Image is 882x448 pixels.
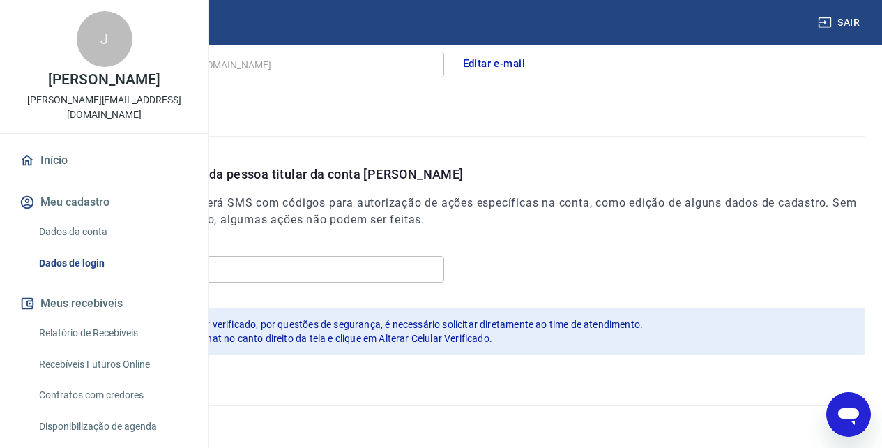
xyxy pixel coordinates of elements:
[77,11,132,67] div: J
[48,73,160,87] p: [PERSON_NAME]
[33,195,865,228] h6: É o número de celular que receberá SMS com códigos para autorização de ações específicas na conta...
[33,249,192,278] a: Dados de login
[33,381,192,410] a: Contratos com credores
[33,417,849,432] p: 2025 ©
[68,333,492,344] span: Para isso, clique no widget do chat no canto direito da tela e clique em Alterar Celular Verificado.
[33,218,192,246] a: Dados da conta
[17,288,192,319] button: Meus recebíveis
[68,319,643,330] span: Para alterar o número de celular verificado, por questões de segurança, é necessário solicitar di...
[826,392,871,437] iframe: Botão para abrir a janela de mensagens, conversa em andamento
[33,165,865,184] p: Cadastre o número de celular da pessoa titular da conta [PERSON_NAME]
[33,350,192,379] a: Recebíveis Futuros Online
[17,187,192,218] button: Meu cadastro
[815,10,865,36] button: Sair
[11,93,197,122] p: [PERSON_NAME][EMAIL_ADDRESS][DOMAIN_NAME]
[33,412,192,441] a: Disponibilização de agenda
[17,145,192,176] a: Início
[455,49,533,78] button: Editar e-mail
[33,319,192,348] a: Relatório de Recebíveis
